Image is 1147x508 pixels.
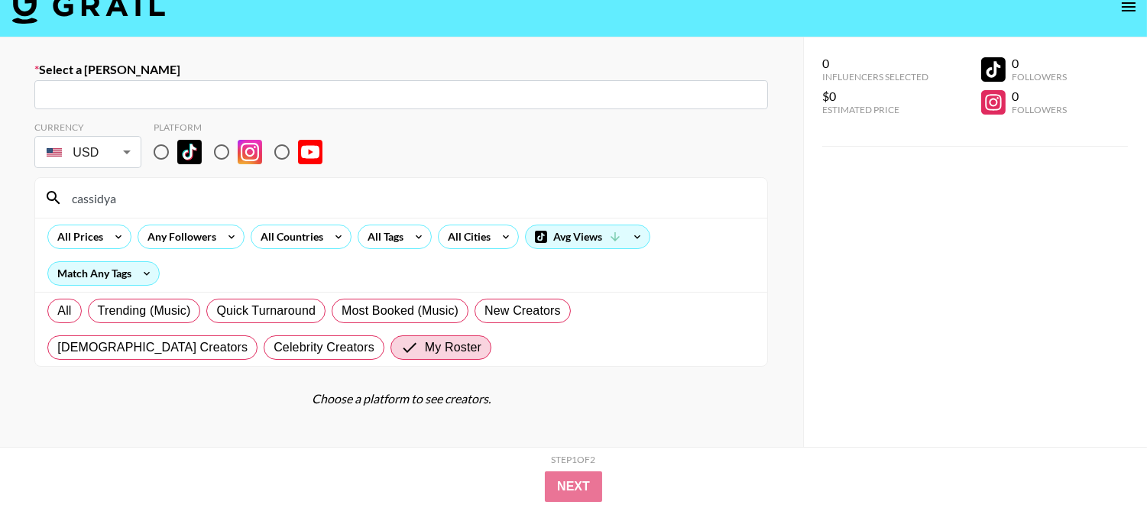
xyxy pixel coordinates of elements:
label: Select a [PERSON_NAME] [34,62,768,77]
img: Instagram [238,140,262,164]
span: All [57,302,71,320]
input: Search by User Name [63,186,758,210]
div: Step 1 of 2 [552,454,596,465]
div: 0 [822,56,928,71]
span: [DEMOGRAPHIC_DATA] Creators [57,338,248,357]
div: $0 [822,89,928,104]
button: Next [545,471,602,502]
span: Celebrity Creators [274,338,374,357]
div: All Prices [48,225,106,248]
span: Most Booked (Music) [342,302,458,320]
img: TikTok [177,140,202,164]
div: 0 [1012,56,1067,71]
div: Currency [34,121,141,133]
div: USD [37,139,138,166]
span: My Roster [425,338,481,357]
div: Influencers Selected [822,71,928,83]
div: Avg Views [526,225,650,248]
div: Any Followers [138,225,219,248]
div: Estimated Price [822,104,928,115]
div: 0 [1012,89,1067,104]
span: Quick Turnaround [216,302,316,320]
span: Trending (Music) [98,302,191,320]
div: Followers [1012,104,1067,115]
div: All Cities [439,225,494,248]
div: Choose a platform to see creators. [34,391,768,406]
div: Platform [154,121,335,133]
div: All Tags [358,225,407,248]
img: YouTube [298,140,322,164]
div: Match Any Tags [48,262,159,285]
div: All Countries [251,225,326,248]
span: New Creators [484,302,561,320]
div: Followers [1012,71,1067,83]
